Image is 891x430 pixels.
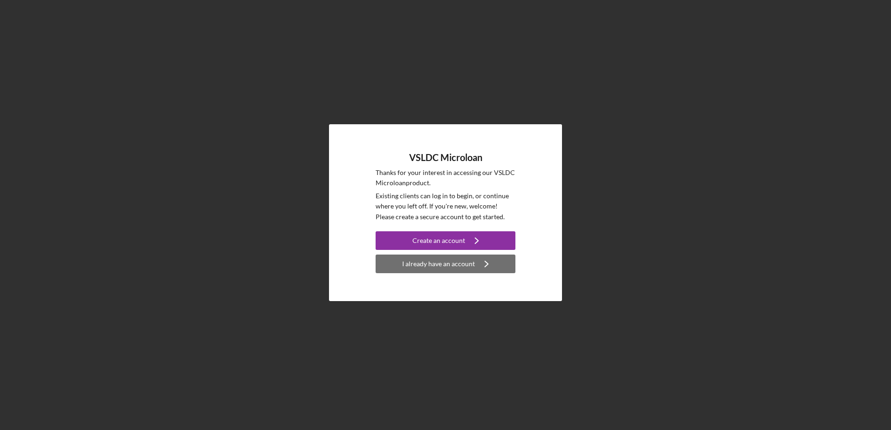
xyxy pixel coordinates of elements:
[376,255,515,273] button: I already have an account
[376,191,515,222] p: Existing clients can log in to begin, or continue where you left off. If you're new, welcome! Ple...
[376,231,515,252] a: Create an account
[409,152,482,163] h4: VSLDC Microloan
[376,168,515,188] p: Thanks for your interest in accessing our VSLDC Microloan product.
[402,255,475,273] div: I already have an account
[412,231,465,250] div: Create an account
[376,231,515,250] button: Create an account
